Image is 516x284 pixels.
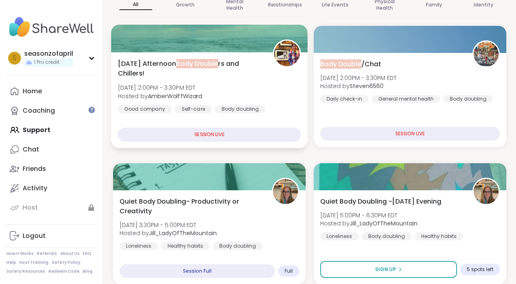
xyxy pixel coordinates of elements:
a: Coaching [6,101,96,120]
span: [DATE] Afternoon rs and Chillers! [118,59,264,78]
a: How It Works [6,251,34,257]
a: Help [6,260,16,265]
div: Friends [23,164,46,173]
span: Hosted by [320,82,396,90]
span: Hosted by [320,219,417,227]
button: Sign Up [320,261,457,278]
a: FAQ [83,251,91,257]
span: 1 Pro credit [34,59,59,66]
a: About Us [60,251,80,257]
img: AmberWolffWizard [274,41,300,66]
b: AmberWolffWizard [148,92,202,100]
iframe: Spotlight [88,107,95,113]
span: Body Double [320,59,361,69]
span: [DATE] 2:00PM - 3:30PM EDT [118,84,202,92]
div: Session Full [120,264,275,278]
a: Blog [83,269,92,274]
a: Referrals [37,251,57,257]
span: Full [285,268,293,274]
a: Safety Policy [52,260,80,265]
a: Safety Resources [6,269,45,274]
a: Activity [6,179,96,198]
span: Hosted by [118,92,202,100]
span: s [13,53,17,63]
span: Sign Up [375,266,396,273]
div: Healthy habits [161,242,210,250]
div: SESSION LIVE [118,128,301,142]
a: Logout [6,226,96,246]
span: [DATE] 2:00PM - 3:30PM EDT [320,74,396,82]
div: Activity [23,184,47,193]
div: Body doubling [443,95,493,103]
div: Body doubling [362,232,411,240]
div: Host [23,203,38,212]
span: Body Double [176,59,218,68]
span: Quiet Body Doubling -[DATE] Evening [320,197,441,206]
div: Body doubling [215,105,265,113]
a: Chat [6,140,96,159]
div: General mental health [372,95,440,103]
b: Jill_LadyOfTheMountain [149,229,217,237]
div: Good company [118,105,172,113]
div: Logout [23,231,46,240]
span: Quiet Body Doubling- Productivity or Creativity [120,197,263,216]
a: Home [6,82,96,101]
img: Steven6560 [474,42,499,67]
img: ShareWell Nav Logo [6,13,96,41]
div: Healthy habits [415,232,463,240]
span: Hosted by [120,229,217,237]
span: [DATE] 3:30PM - 5:00PM EDT [120,221,217,229]
img: Jill_LadyOfTheMountain [474,179,499,204]
a: Friends [6,159,96,179]
div: Self-care [175,105,212,113]
b: Jill_LadyOfTheMountain [350,219,417,227]
img: Jill_LadyOfTheMountain [273,179,298,204]
div: Loneliness [120,242,158,250]
div: seasonzofapril [24,49,73,58]
div: Daily check-in [320,95,369,103]
div: Home [23,87,42,96]
div: SESSION LIVE [320,127,500,141]
b: Steven6560 [350,82,384,90]
a: Host Training [19,260,48,265]
div: Body doubling [213,242,262,250]
div: Chat [23,145,39,154]
a: Host [6,198,96,217]
a: Redeem Code [48,269,80,274]
div: Loneliness [320,232,359,240]
span: [DATE] 5:00PM - 6:30PM EDT [320,211,417,219]
div: Coaching [23,106,55,115]
span: 5 spots left [467,266,493,273]
span: /Chat [320,59,381,69]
